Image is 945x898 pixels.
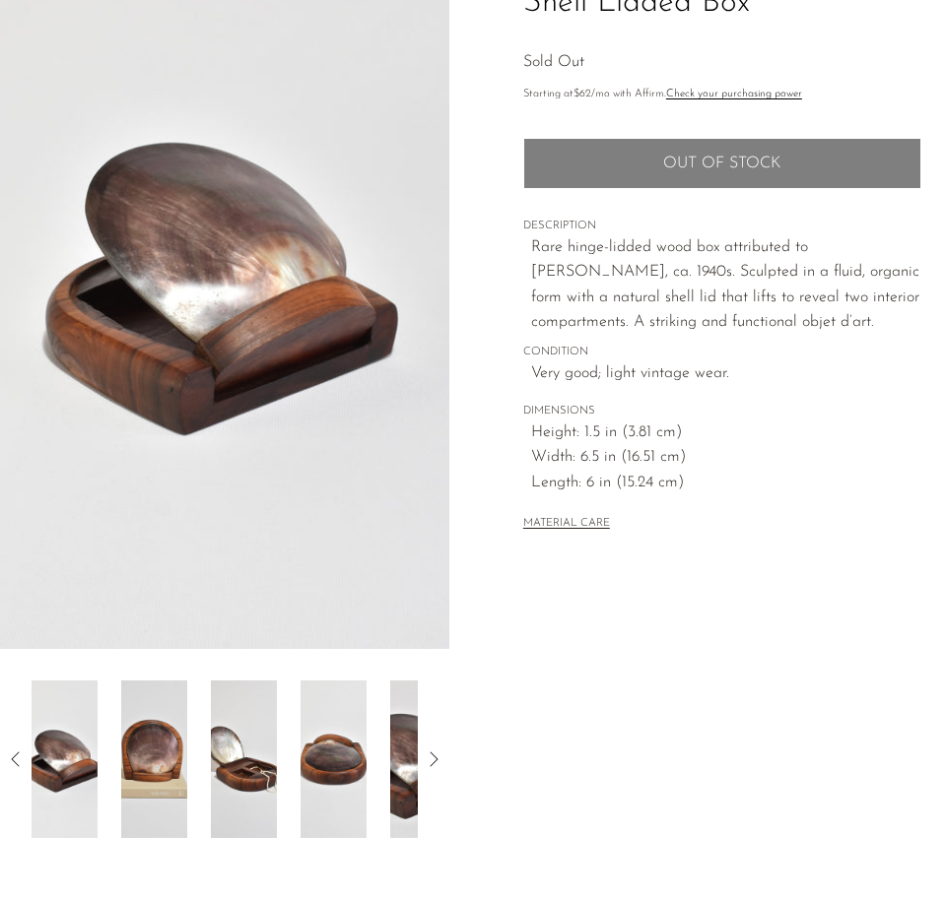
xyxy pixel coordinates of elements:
[531,361,921,387] span: Very good; light vintage wear.
[523,86,921,103] p: Starting at /mo with Affirm.
[32,680,98,838] img: Shell Lidded Box
[301,680,367,838] img: Shell Lidded Box
[523,403,921,420] span: DIMENSIONS
[523,54,584,70] span: Sold Out
[121,680,187,838] img: Shell Lidded Box
[666,89,802,99] a: Check your purchasing power - Learn more about Affirm Financing (opens in modal)
[523,138,921,189] button: Add to cart
[523,517,610,532] button: MATERIAL CARE
[531,420,921,446] span: Height: 1.5 in (3.81 cm)
[531,471,921,496] span: Length: 6 in (15.24 cm)
[663,155,780,173] span: Out of stock
[390,680,456,838] img: Shell Lidded Box
[531,235,921,336] p: Rare hinge-lidded wood box attributed to [PERSON_NAME], ca. 1940s. Sculpted in a fluid, organic f...
[531,445,921,471] span: Width: 6.5 in (16.51 cm)
[523,218,921,235] span: DESCRIPTION
[523,344,921,361] span: CONDITION
[574,89,591,99] span: $62
[211,680,277,838] img: Shell Lidded Box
